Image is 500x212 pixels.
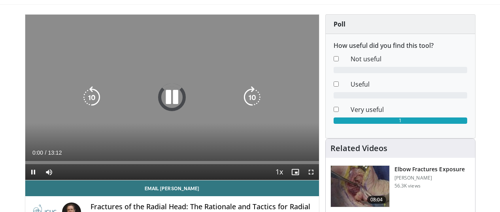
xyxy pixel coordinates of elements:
[48,150,62,156] span: 13:12
[345,54,473,64] dd: Not useful
[345,79,473,89] dd: Useful
[334,42,467,49] h6: How useful did you find this tool?
[394,175,465,181] p: [PERSON_NAME]
[334,20,345,28] strong: Poll
[394,183,421,189] p: 56.3K views
[32,150,43,156] span: 0:00
[45,150,47,156] span: /
[272,164,287,180] button: Playback Rate
[25,15,319,180] video-js: Video Player
[345,105,473,114] dd: Very useful
[303,164,319,180] button: Fullscreen
[330,165,470,207] a: 08:04 Elbow Fractures Exposure [PERSON_NAME] 56.3K views
[331,166,389,207] img: heCDP4pTuni5z6vX4xMDoxOjBrO-I4W8_11.150x105_q85_crop-smart_upscale.jpg
[334,117,467,124] div: 1
[287,164,303,180] button: Enable picture-in-picture mode
[330,144,387,153] h4: Related Videos
[25,164,41,180] button: Pause
[41,164,57,180] button: Mute
[25,161,319,164] div: Progress Bar
[25,180,319,196] a: Email [PERSON_NAME]
[394,165,465,173] h3: Elbow Fractures Exposure
[367,196,386,204] span: 08:04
